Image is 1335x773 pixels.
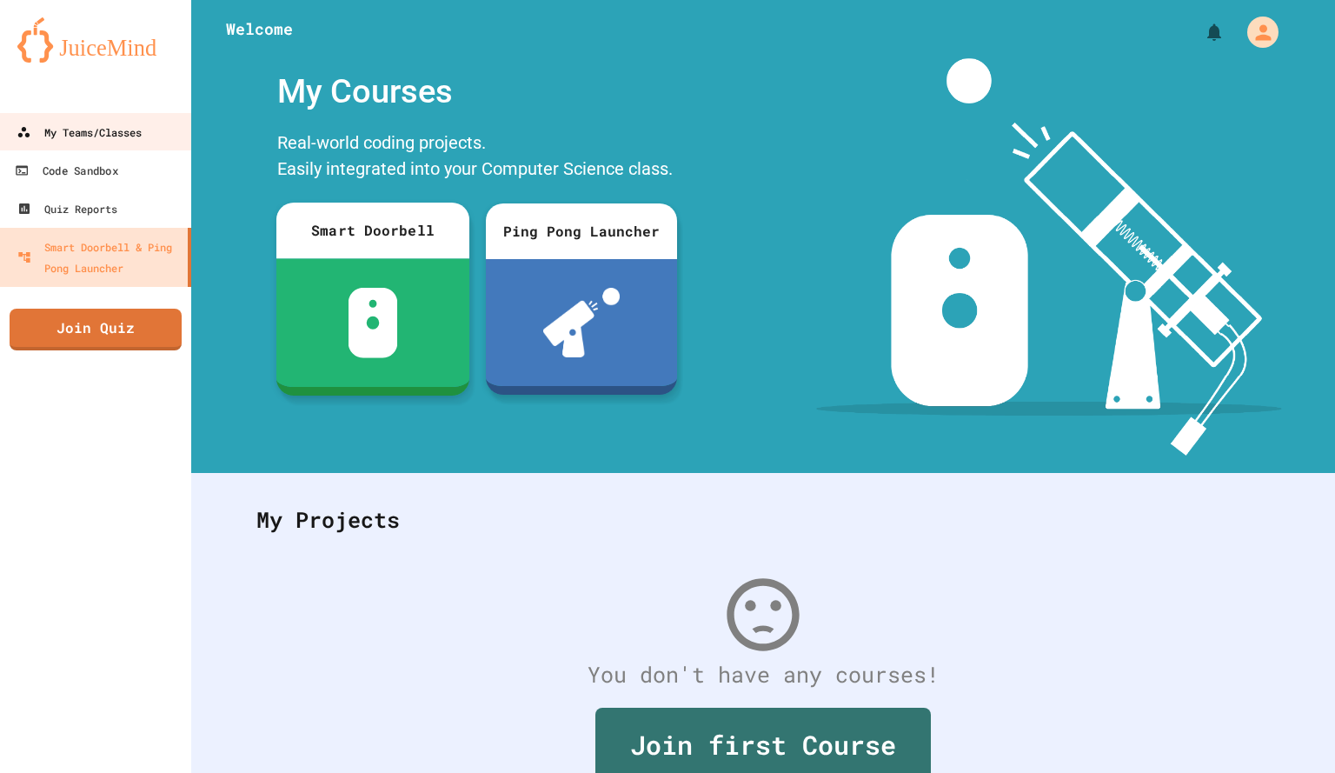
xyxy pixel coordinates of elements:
div: My Courses [269,58,686,125]
div: Code Sandbox [15,160,118,182]
div: You don't have any courses! [239,658,1287,691]
div: My Account [1229,12,1283,52]
div: My Notifications [1172,17,1229,47]
a: Join Quiz [10,309,182,350]
div: Quiz Reports [17,198,117,219]
div: Smart Doorbell & Ping Pong Launcher [17,237,181,278]
div: My Teams/Classes [17,122,142,143]
div: Real-world coding projects. Easily integrated into your Computer Science class. [269,125,686,190]
img: logo-orange.svg [17,17,174,63]
div: Ping Pong Launcher [486,203,677,259]
div: My Projects [239,486,1287,554]
img: ppl-with-ball.png [543,288,621,357]
img: banner-image-my-projects.png [816,58,1282,456]
img: sdb-white.svg [348,288,398,358]
div: Smart Doorbell [276,203,469,259]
